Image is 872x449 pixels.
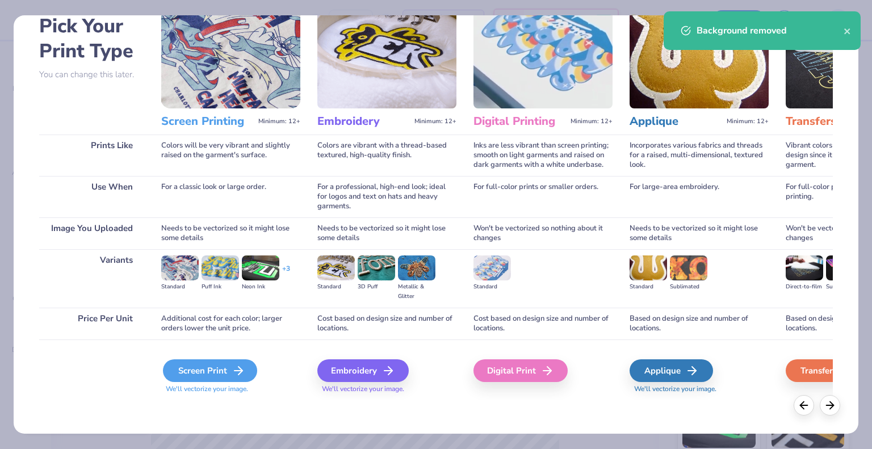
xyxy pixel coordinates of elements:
[39,135,144,176] div: Prints Like
[473,359,568,382] div: Digital Print
[242,282,279,292] div: Neon Ink
[39,70,144,79] p: You can change this later.
[161,308,300,339] div: Additional cost for each color; larger orders lower the unit price.
[282,264,290,283] div: + 3
[473,255,511,280] img: Standard
[317,308,456,339] div: Cost based on design size and number of locations.
[398,255,435,280] img: Metallic & Glitter
[670,255,707,280] img: Sublimated
[161,135,300,176] div: Colors will be very vibrant and slightly raised on the garment's surface.
[161,114,254,129] h3: Screen Printing
[630,114,722,129] h3: Applique
[786,282,823,292] div: Direct-to-film
[630,135,769,176] div: Incorporates various fabrics and threads for a raised, multi-dimensional, textured look.
[630,176,769,217] div: For large-area embroidery.
[358,255,395,280] img: 3D Puff
[161,176,300,217] div: For a classic look or large order.
[202,255,239,280] img: Puff Ink
[39,217,144,249] div: Image You Uploaded
[630,217,769,249] div: Needs to be vectorized so it might lose some details
[161,217,300,249] div: Needs to be vectorized so it might lose some details
[786,255,823,280] img: Direct-to-film
[317,176,456,217] div: For a professional, high-end look; ideal for logos and text on hats and heavy garments.
[826,282,863,292] div: Supacolor
[473,114,566,129] h3: Digital Printing
[39,249,144,308] div: Variants
[242,255,279,280] img: Neon Ink
[571,118,613,125] span: Minimum: 12+
[317,135,456,176] div: Colors are vibrant with a thread-based textured, high-quality finish.
[39,308,144,339] div: Price Per Unit
[727,118,769,125] span: Minimum: 12+
[473,308,613,339] div: Cost based on design size and number of locations.
[414,118,456,125] span: Minimum: 12+
[473,135,613,176] div: Inks are less vibrant than screen printing; smooth on light garments and raised on dark garments ...
[317,114,410,129] h3: Embroidery
[317,217,456,249] div: Needs to be vectorized so it might lose some details
[317,255,355,280] img: Standard
[826,255,863,280] img: Supacolor
[630,308,769,339] div: Based on design size and number of locations.
[630,282,667,292] div: Standard
[39,176,144,217] div: Use When
[317,282,355,292] div: Standard
[358,282,395,292] div: 3D Puff
[317,384,456,394] span: We'll vectorize your image.
[161,255,199,280] img: Standard
[398,282,435,301] div: Metallic & Glitter
[697,24,844,37] div: Background removed
[39,14,144,64] h2: Pick Your Print Type
[630,359,713,382] div: Applique
[786,359,869,382] div: Transfers
[630,255,667,280] img: Standard
[161,282,199,292] div: Standard
[473,282,511,292] div: Standard
[317,359,409,382] div: Embroidery
[670,282,707,292] div: Sublimated
[473,217,613,249] div: Won't be vectorized so nothing about it changes
[161,384,300,394] span: We'll vectorize your image.
[844,24,852,37] button: close
[258,118,300,125] span: Minimum: 12+
[202,282,239,292] div: Puff Ink
[163,359,257,382] div: Screen Print
[473,176,613,217] div: For full-color prints or smaller orders.
[630,384,769,394] span: We'll vectorize your image.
